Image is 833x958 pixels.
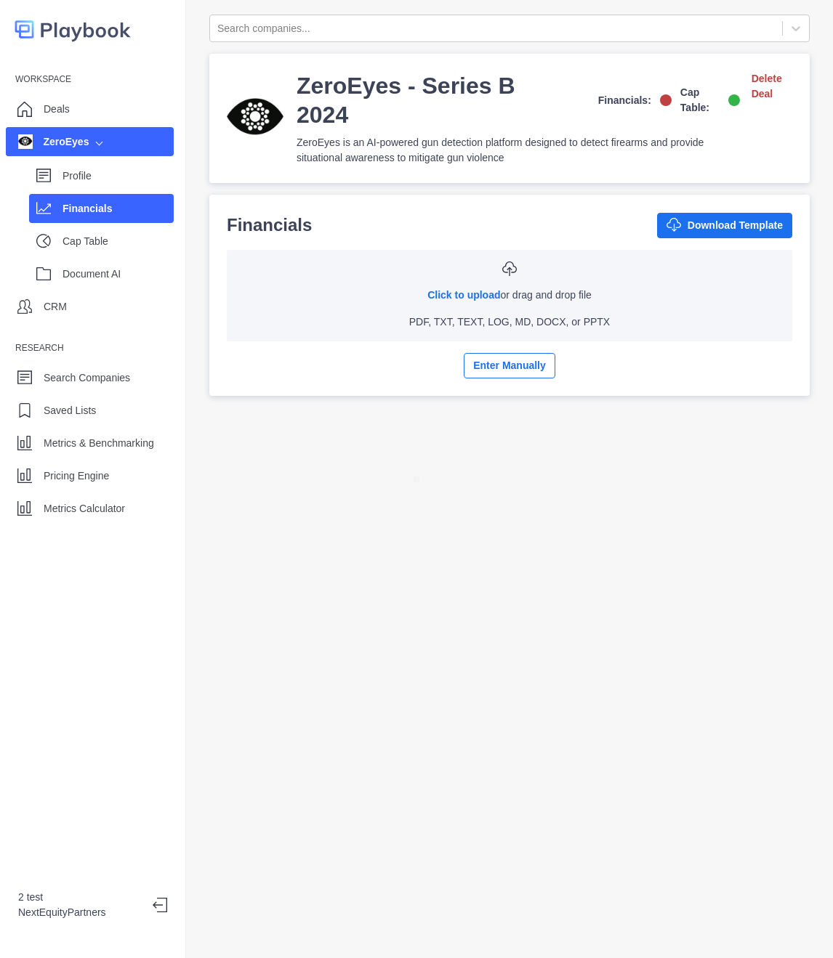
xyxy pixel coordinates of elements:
p: Deals [44,102,70,117]
button: Download Template [657,213,792,238]
img: company image [18,134,33,149]
p: Pricing Engine [44,468,109,484]
img: company-logo [227,89,285,147]
img: logo-colored [15,15,131,44]
p: Search Companies [44,370,130,386]
h3: ZeroEyes - Series B 2024 [297,71,552,129]
p: NextEquityPartners [18,905,141,920]
p: Profile [63,169,174,184]
p: Financials [63,201,174,216]
p: CRM [44,299,67,314]
p: PDF, TXT, TEXT, LOG, MD, DOCX, or PPTX [409,314,610,330]
p: or drag and drop file [427,288,592,303]
p: Financials: [598,93,651,108]
img: on-logo [728,94,740,106]
p: 2 test [18,890,141,905]
button: Enter Manually [464,353,555,378]
p: Financials [227,212,312,238]
a: Delete Deal [752,71,792,102]
img: off-logo [660,94,672,106]
p: Metrics Calculator [44,501,125,516]
p: Metrics & Benchmarking [44,436,154,451]
p: Cap Table: [680,85,720,115]
p: Document AI [63,267,174,282]
p: Cap Table [63,234,174,249]
p: ZeroEyes is an AI-powered gun detection platform designed to detect firearms and provide situatio... [297,135,740,166]
div: ZeroEyes [18,134,89,150]
p: Saved Lists [44,403,96,418]
a: Click to upload [427,289,500,301]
